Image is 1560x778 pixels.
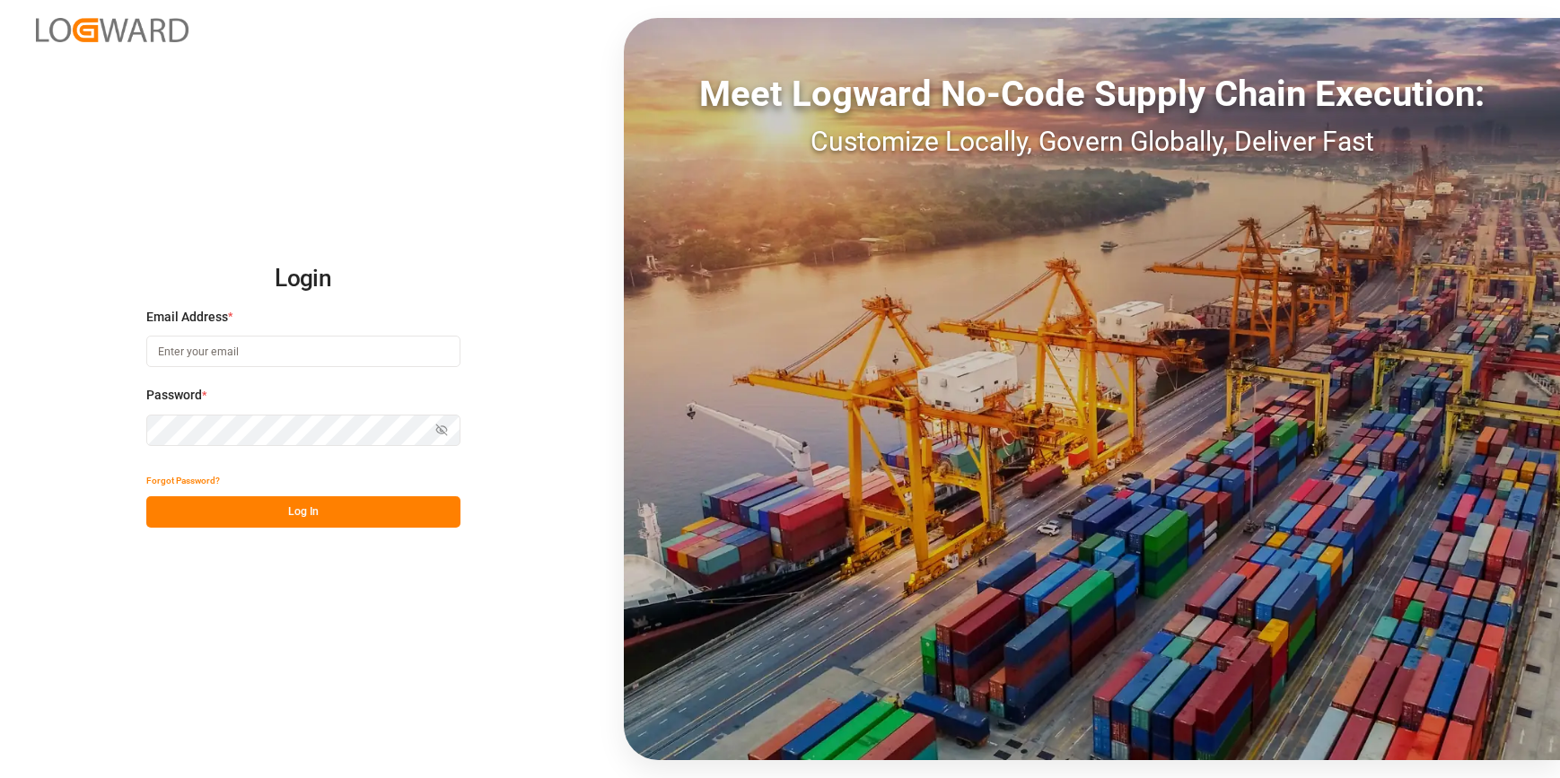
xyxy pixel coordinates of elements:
[146,308,228,327] span: Email Address
[624,67,1560,121] div: Meet Logward No-Code Supply Chain Execution:
[146,465,220,496] button: Forgot Password?
[146,386,202,405] span: Password
[624,121,1560,162] div: Customize Locally, Govern Globally, Deliver Fast
[36,18,188,42] img: Logward_new_orange.png
[146,496,460,528] button: Log In
[146,336,460,367] input: Enter your email
[146,250,460,308] h2: Login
